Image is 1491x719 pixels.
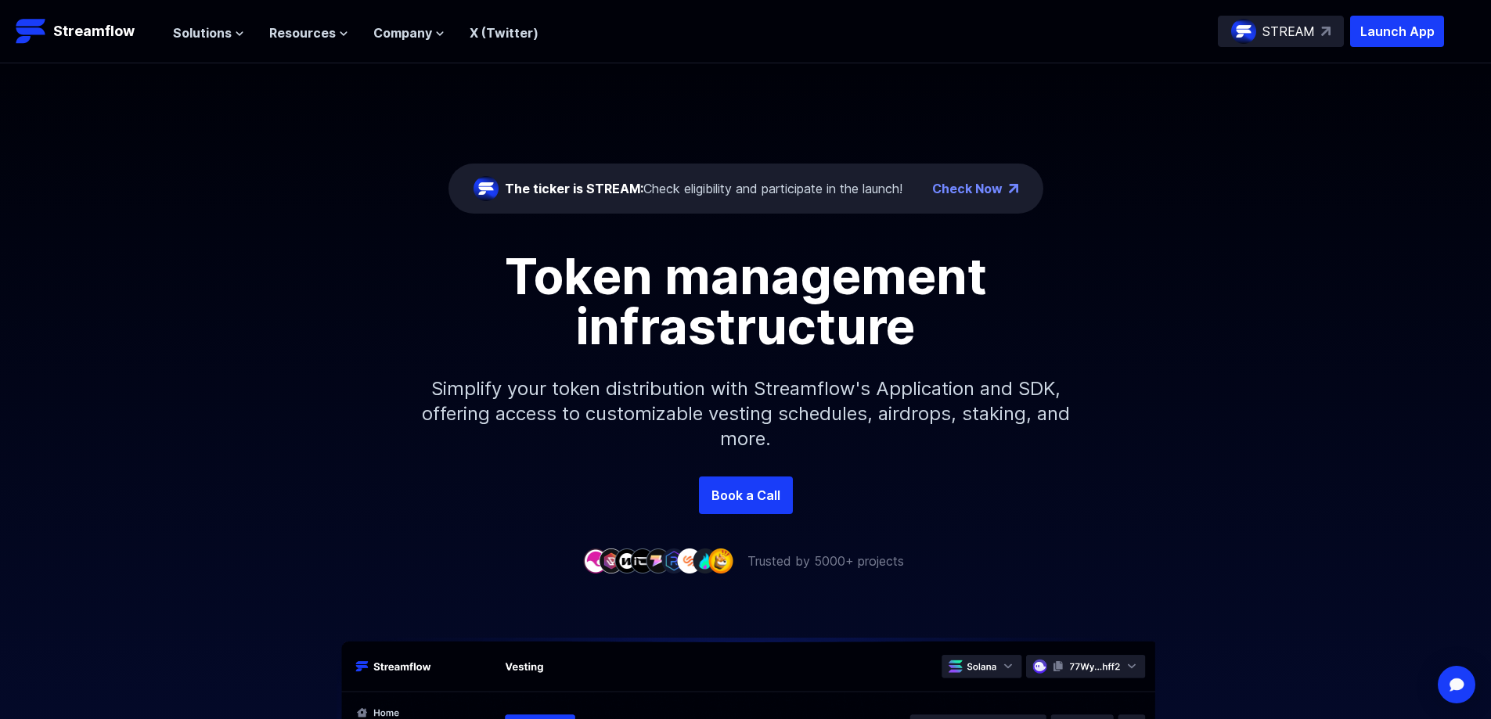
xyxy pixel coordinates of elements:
img: company-2 [599,548,624,573]
a: X (Twitter) [470,25,538,41]
button: Resources [269,23,348,42]
a: STREAM [1218,16,1344,47]
img: streamflow-logo-circle.png [474,176,499,201]
p: Streamflow [53,20,135,42]
img: company-3 [614,548,639,573]
span: Company [373,23,432,42]
a: Book a Call [699,476,793,514]
a: Streamflow [16,16,157,47]
h1: Token management infrastructure [394,251,1098,351]
div: Open Intercom Messenger [1438,666,1475,703]
p: Simplify your token distribution with Streamflow's Application and SDK, offering access to custom... [409,351,1082,476]
span: Solutions [173,23,232,42]
img: top-right-arrow.svg [1321,27,1331,36]
div: Check eligibility and participate in the launch! [505,179,902,198]
img: Streamflow Logo [16,16,47,47]
span: Resources [269,23,336,42]
img: company-1 [583,548,608,573]
span: The ticker is STREAM: [505,181,643,196]
img: top-right-arrow.png [1009,184,1018,193]
a: Check Now [932,179,1003,198]
p: Trusted by 5000+ projects [747,552,904,570]
img: company-7 [677,548,702,573]
img: company-9 [708,548,733,573]
p: STREAM [1262,22,1315,41]
button: Solutions [173,23,244,42]
button: Company [373,23,445,42]
button: Launch App [1350,16,1444,47]
img: company-4 [630,548,655,573]
img: streamflow-logo-circle.png [1231,19,1256,44]
img: company-5 [646,548,671,573]
img: company-8 [693,548,718,573]
img: company-6 [661,548,686,573]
